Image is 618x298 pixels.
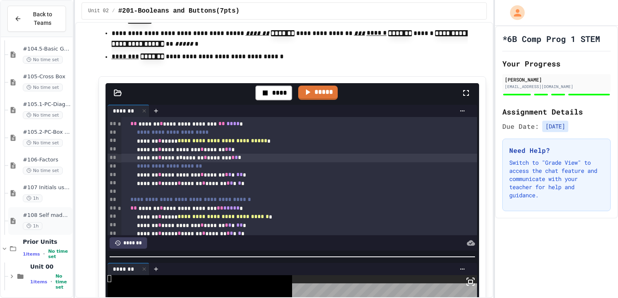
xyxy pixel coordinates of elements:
span: No time set [48,249,70,259]
p: Switch to "Grade View" to access the chat feature and communicate with your teacher for help and ... [509,159,604,199]
span: #108 Self made review (15pts) [23,212,71,219]
h3: Need Help? [509,146,604,155]
span: 1h [23,222,42,230]
span: No time set [23,56,63,64]
span: #106-Factors [23,157,71,163]
div: My Account [501,3,527,22]
span: No time set [23,111,63,119]
span: No time set [23,167,63,174]
span: • [51,278,52,285]
span: Due Date: [502,121,539,131]
button: Back to Teams [7,6,66,32]
span: #105-Cross Box [23,73,71,80]
span: #105.1-PC-Diagonal line [23,101,71,108]
div: [PERSON_NAME] [505,76,608,83]
span: No time set [23,84,63,91]
span: Prior Units [23,238,71,245]
span: No time set [23,139,63,147]
span: / [112,8,115,14]
h2: Assignment Details [502,106,611,117]
span: 1 items [30,279,47,285]
span: [DATE] [542,121,568,132]
span: Back to Teams [26,10,59,27]
div: [EMAIL_ADDRESS][DOMAIN_NAME] [505,84,608,90]
h2: Your Progress [502,58,611,69]
span: Unit 02 [88,8,109,14]
span: 1h [23,194,42,202]
span: 1 items [23,252,40,257]
span: Unit 00 [30,263,71,270]
span: No time set [55,274,70,290]
h1: *6B Comp Prog 1 STEM [502,33,600,44]
span: #107 Initials using shapes(11pts) [23,184,71,191]
span: #104.5-Basic Graphics Review [23,46,71,53]
span: #201-Booleans and Buttons(7pts) [118,6,240,16]
span: • [43,251,45,257]
span: #105.2-PC-Box on Box [23,129,71,136]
